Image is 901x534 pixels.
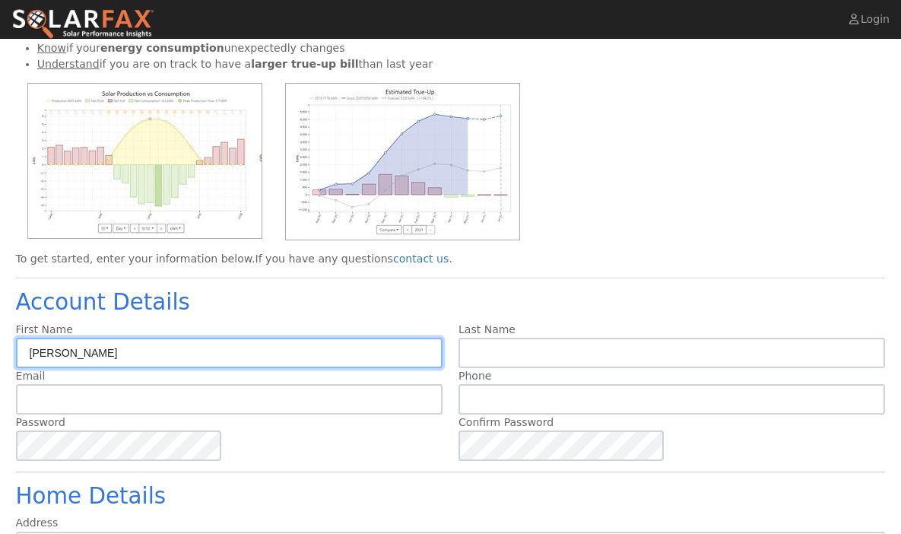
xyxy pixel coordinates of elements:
img: SolarFax [11,8,154,40]
label: Last Name [458,322,516,338]
u: Understand [37,58,100,70]
li: if you are on track to have a than last year [37,56,886,72]
u: Know [37,42,66,54]
label: Address [16,515,59,531]
label: Password [16,415,65,431]
label: Confirm Password [458,415,554,431]
h2: Account Details [16,289,886,316]
li: if your unexpectedly changes [37,40,886,56]
a: contact us [393,253,449,265]
label: Phone [458,368,491,384]
label: First Name [16,322,73,338]
div: To get started, enter your information below. [16,251,886,267]
label: Email [16,368,46,384]
b: energy consumption [100,42,224,54]
span: If you have any questions . [255,253,452,265]
h2: Home Details [16,483,886,510]
b: larger true-up bill [251,58,358,70]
